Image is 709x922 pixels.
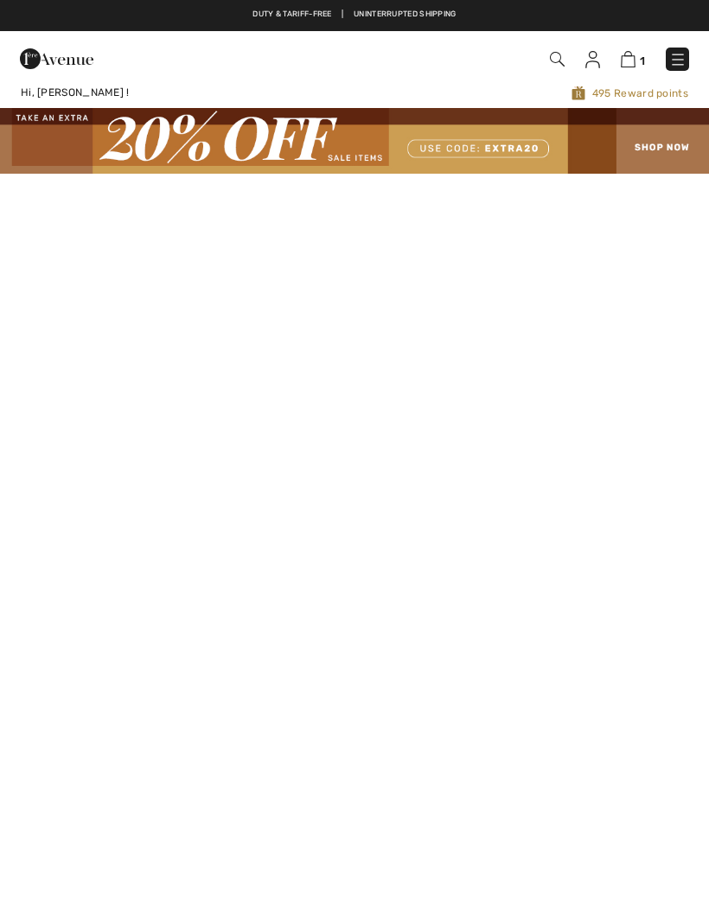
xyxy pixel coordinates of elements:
img: 1ère Avenue [20,41,93,76]
img: Menu [669,51,687,68]
span: 1 [640,54,645,67]
img: Search [550,52,565,67]
span: 495 Reward points [307,85,688,101]
a: Hi, [PERSON_NAME] !495 Reward points [7,85,702,101]
img: Shopping Bag [621,51,636,67]
a: 1ère Avenue [20,49,93,66]
img: My Info [585,51,600,68]
span: Hi, [PERSON_NAME] ! [21,86,130,99]
img: Avenue Rewards [572,85,585,101]
a: 1 [621,48,645,69]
